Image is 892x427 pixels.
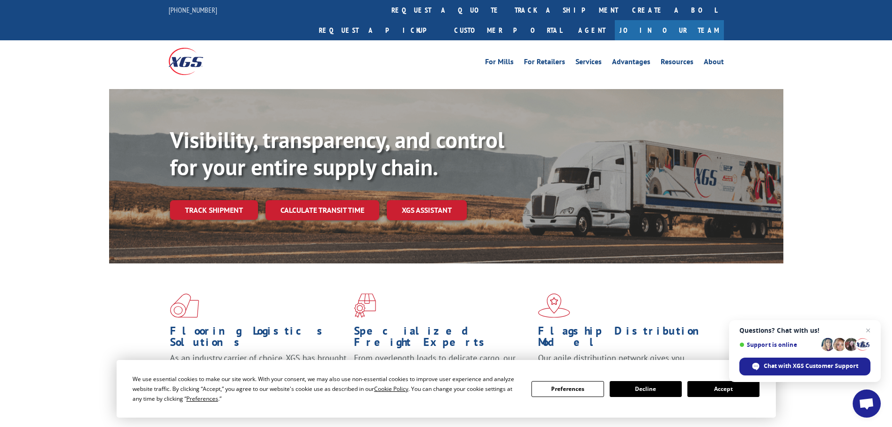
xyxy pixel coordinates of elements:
span: Chat with XGS Customer Support [764,362,858,370]
a: Request a pickup [312,20,447,40]
span: Support is online [739,341,818,348]
h1: Flagship Distribution Model [538,325,715,352]
a: Services [575,58,602,68]
h1: Flooring Logistics Solutions [170,325,347,352]
a: For Mills [485,58,514,68]
img: xgs-icon-total-supply-chain-intelligence-red [170,293,199,318]
img: xgs-icon-focused-on-flooring-red [354,293,376,318]
button: Decline [610,381,682,397]
div: Open chat [853,390,881,418]
button: Accept [687,381,759,397]
a: For Retailers [524,58,565,68]
p: From overlength loads to delicate cargo, our experienced staff knows the best way to move your fr... [354,352,531,394]
a: XGS ASSISTANT [387,200,467,220]
a: [PHONE_NUMBER] [169,5,217,15]
span: As an industry carrier of choice, XGS has brought innovation and dedication to flooring logistics... [170,352,346,386]
b: Visibility, transparency, and control for your entire supply chain. [170,125,504,181]
span: Cookie Policy [374,385,408,393]
span: Preferences [186,395,218,403]
span: Close chat [863,325,874,336]
div: Chat with XGS Customer Support [739,358,870,375]
a: Join Our Team [615,20,724,40]
a: Agent [569,20,615,40]
span: Questions? Chat with us! [739,327,870,334]
div: We use essential cookies to make our site work. With your consent, we may also use non-essential ... [133,374,520,404]
h1: Specialized Freight Experts [354,325,531,352]
a: Track shipment [170,200,258,220]
a: Resources [661,58,693,68]
a: Advantages [612,58,650,68]
button: Preferences [531,381,604,397]
span: Our agile distribution network gives you nationwide inventory management on demand. [538,352,710,375]
div: Cookie Consent Prompt [117,360,776,418]
a: About [704,58,724,68]
img: xgs-icon-flagship-distribution-model-red [538,293,570,318]
a: Calculate transit time [265,200,379,220]
a: Customer Portal [447,20,569,40]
